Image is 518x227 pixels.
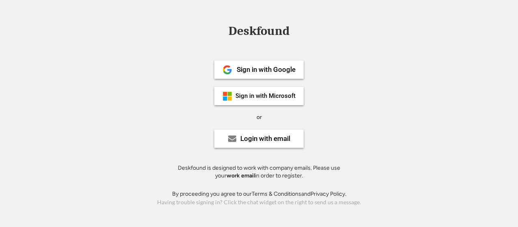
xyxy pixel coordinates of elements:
img: ms-symbollockup_mssymbol_19.png [222,91,232,101]
div: Login with email [240,135,290,142]
a: Privacy Policy. [311,190,346,197]
strong: work email [227,172,255,179]
div: Deskfound is designed to work with company emails. Please use your in order to register. [168,164,350,180]
img: 1024px-Google__G__Logo.svg.png [222,65,232,75]
div: Sign in with Google [237,66,296,73]
div: Sign in with Microsoft [235,93,296,99]
div: Deskfound [224,25,294,37]
a: Terms & Conditions [252,190,301,197]
div: By proceeding you agree to our and [172,190,346,198]
div: or [257,113,262,121]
